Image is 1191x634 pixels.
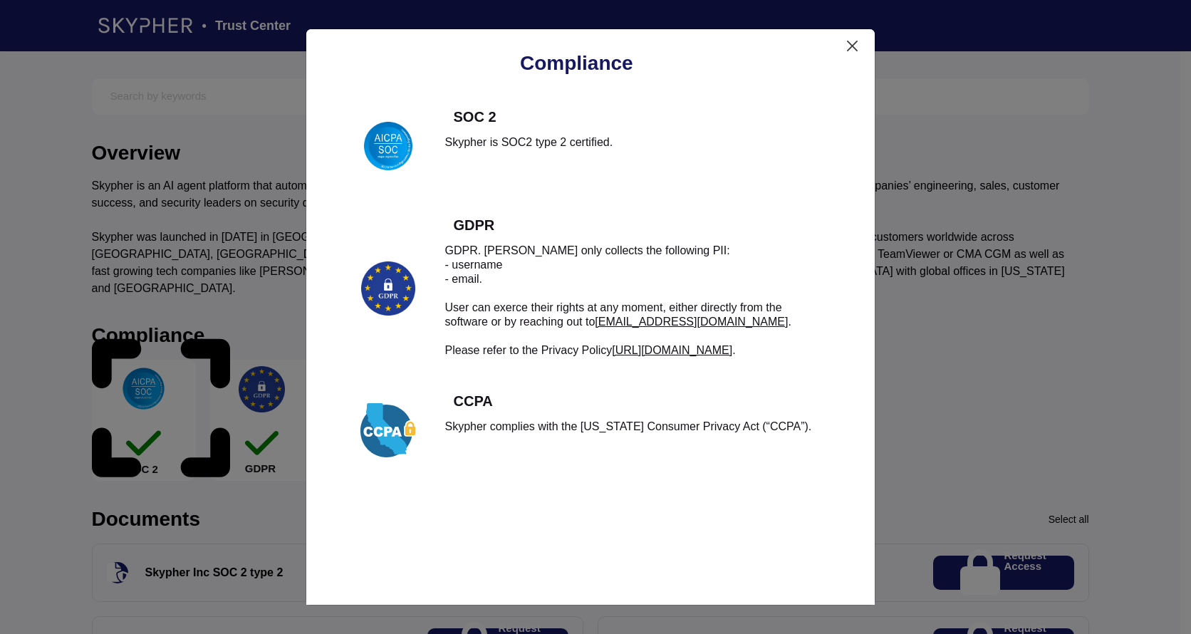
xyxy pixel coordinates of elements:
[360,403,416,457] img: CCPA
[312,35,842,92] div: Compliance
[841,35,863,57] button: Close
[454,110,496,124] div: SOC 2
[454,395,493,408] div: CCPA
[595,316,788,328] a: [EMAIL_ADDRESS][DOMAIN_NAME]
[361,261,415,316] img: GDPR
[361,119,415,173] img: SOC 2
[445,420,819,466] div: Skypher complies with the [US_STATE] Consumer Privacy Act (“CCPA”).
[445,135,819,182] div: Skypher is SOC2 type 2 certified.
[445,244,819,358] div: Skypher provides its services in compliance with the requirements of GDPR. [PERSON_NAME] only col...
[454,219,495,232] div: GDPR
[612,344,732,356] a: [URL][DOMAIN_NAME]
